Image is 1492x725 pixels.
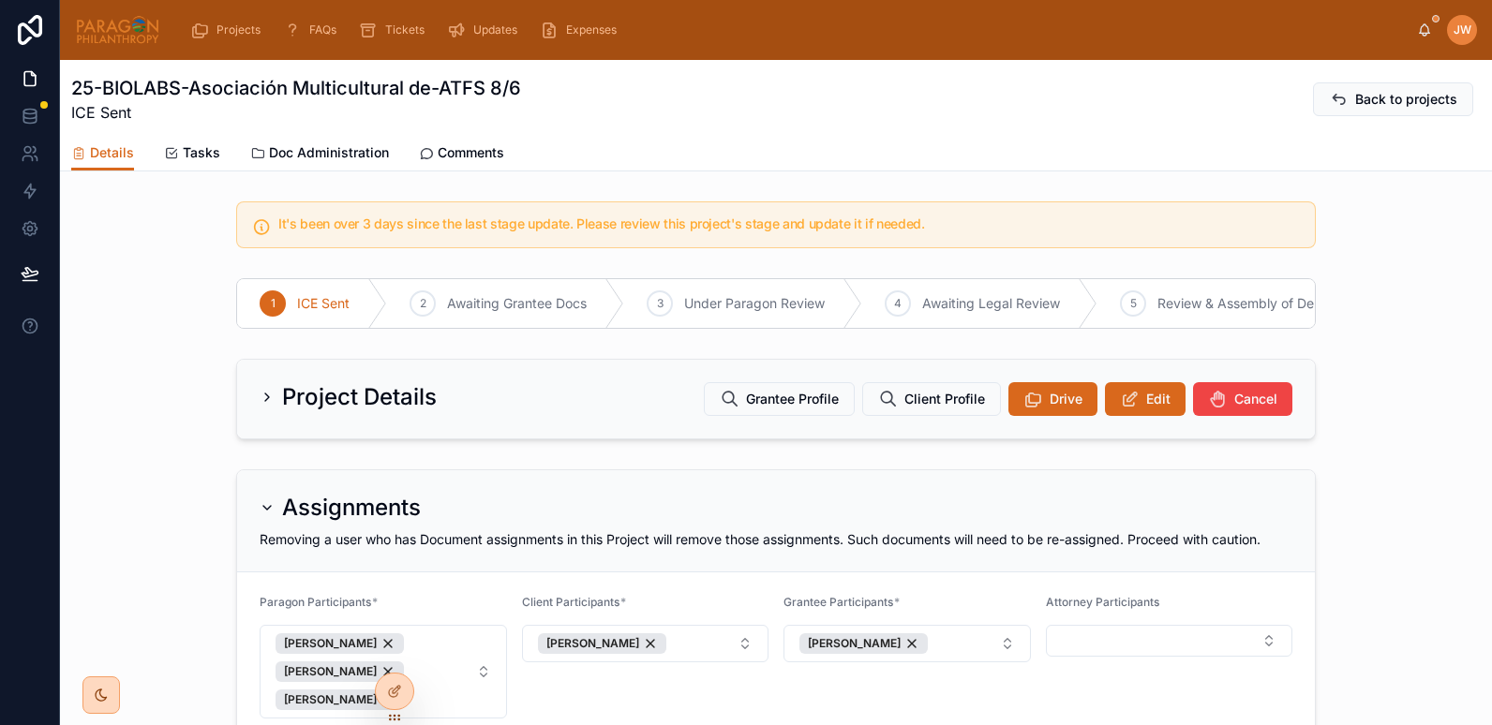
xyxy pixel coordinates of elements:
[522,625,769,662] button: Select Button
[566,22,617,37] span: Expenses
[1454,22,1471,37] span: JW
[657,296,664,311] span: 3
[71,75,521,101] h1: 25-BIOLABS-Asociación Multicultural de-ATFS 8/6
[704,382,855,416] button: Grantee Profile
[862,382,1001,416] button: Client Profile
[1193,382,1292,416] button: Cancel
[419,136,504,173] a: Comments
[522,595,619,609] span: Client Participants
[420,296,426,311] span: 2
[260,531,1261,547] span: Removing a user who has Document assignments in this Project will remove those assignments. Such ...
[271,296,276,311] span: 1
[904,390,985,408] span: Client Profile
[282,493,421,523] h2: Assignments
[922,294,1060,313] span: Awaiting Legal Review
[309,22,336,37] span: FAQs
[71,101,521,124] span: ICE Sent
[534,13,630,47] a: Expenses
[783,625,1031,662] button: Select Button
[385,22,425,37] span: Tickets
[284,692,377,707] span: [PERSON_NAME]
[808,636,901,651] span: [PERSON_NAME]
[1157,294,1372,313] span: Review & Assembly of Deliverables
[447,294,587,313] span: Awaiting Grantee Docs
[1046,595,1159,609] span: Attorney Participants
[1050,390,1082,408] span: Drive
[278,217,1300,230] h5: It's been over 3 days since the last stage update. Please review this project's stage and update ...
[438,143,504,162] span: Comments
[546,636,639,651] span: [PERSON_NAME]
[282,382,437,412] h2: Project Details
[1355,90,1457,109] span: Back to projects
[1234,390,1277,408] span: Cancel
[175,9,1417,51] div: scrollable content
[473,22,517,37] span: Updates
[276,661,404,682] button: Unselect 24
[183,143,220,162] span: Tasks
[260,625,507,718] button: Select Button
[1008,382,1097,416] button: Drive
[276,633,404,654] button: Unselect 29
[277,13,350,47] a: FAQs
[260,595,371,609] span: Paragon Participants
[538,633,666,654] button: Unselect 423
[1105,382,1186,416] button: Edit
[164,136,220,173] a: Tasks
[799,633,928,654] button: Unselect 417
[353,13,438,47] a: Tickets
[269,143,389,162] span: Doc Administration
[783,595,893,609] span: Grantee Participants
[284,664,377,679] span: [PERSON_NAME]
[1046,625,1293,657] button: Select Button
[746,390,839,408] span: Grantee Profile
[284,636,377,651] span: [PERSON_NAME]
[1130,296,1137,311] span: 5
[90,143,134,162] span: Details
[276,689,404,710] button: Unselect 30
[185,13,274,47] a: Projects
[250,136,389,173] a: Doc Administration
[71,136,134,171] a: Details
[441,13,530,47] a: Updates
[684,294,825,313] span: Under Paragon Review
[1313,82,1473,116] button: Back to projects
[75,15,160,45] img: App logo
[1146,390,1171,408] span: Edit
[216,22,261,37] span: Projects
[894,296,902,311] span: 4
[297,294,350,313] span: ICE Sent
